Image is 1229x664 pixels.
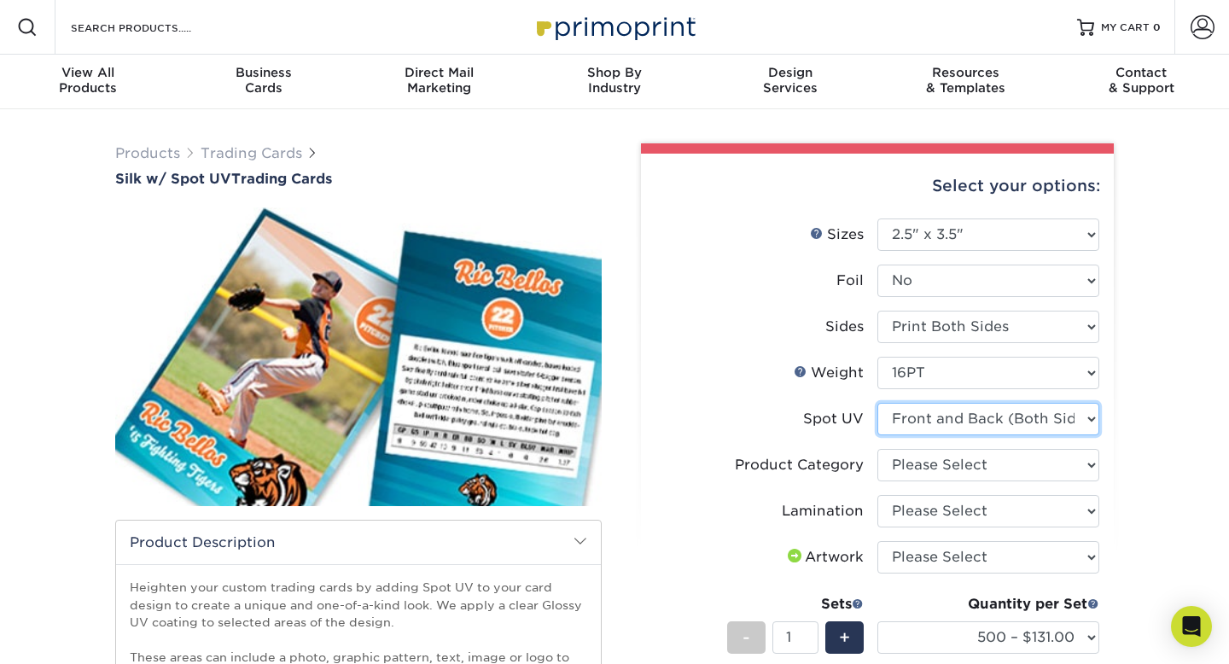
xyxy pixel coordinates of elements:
div: Services [702,65,878,96]
a: Resources& Templates [878,55,1054,109]
input: SEARCH PRODUCTS..... [69,17,236,38]
div: Weight [794,363,864,383]
div: Marketing [351,65,527,96]
img: Silk w/ Spot UV 01 [115,189,602,525]
img: Primoprint [529,9,700,45]
span: 0 [1153,21,1161,33]
div: Sides [825,317,864,337]
a: Contact& Support [1053,55,1229,109]
a: BusinessCards [176,55,352,109]
div: Product Category [735,455,864,475]
span: MY CART [1101,20,1150,35]
a: Products [115,145,180,161]
span: - [743,625,750,650]
div: Cards [176,65,352,96]
span: + [839,625,850,650]
div: Open Intercom Messenger [1171,606,1212,647]
div: Lamination [782,501,864,521]
a: Shop ByIndustry [527,55,702,109]
div: & Support [1053,65,1229,96]
h2: Product Description [116,521,601,564]
div: & Templates [878,65,1054,96]
span: Direct Mail [351,65,527,80]
div: Industry [527,65,702,96]
span: Business [176,65,352,80]
div: Artwork [784,547,864,568]
a: Silk w/ Spot UVTrading Cards [115,171,602,187]
span: Silk w/ Spot UV [115,171,231,187]
div: Select your options: [655,154,1100,218]
a: Trading Cards [201,145,302,161]
span: Contact [1053,65,1229,80]
div: Quantity per Set [877,594,1099,614]
div: Spot UV [803,409,864,429]
h1: Trading Cards [115,171,602,187]
span: Resources [878,65,1054,80]
a: Direct MailMarketing [351,55,527,109]
span: Shop By [527,65,702,80]
div: Sets [727,594,864,614]
div: Foil [836,271,864,291]
div: Sizes [810,224,864,245]
span: Design [702,65,878,80]
a: DesignServices [702,55,878,109]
